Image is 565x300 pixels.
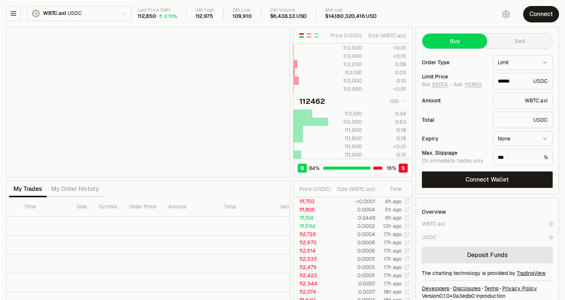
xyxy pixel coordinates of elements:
[293,279,331,288] td: 112,344
[293,222,331,230] td: 111,594
[368,151,406,158] div: 0.15
[299,185,331,193] div: Price ( USDC )
[549,220,553,228] div: 0
[368,126,406,134] div: 0.18
[331,197,376,205] td: <0.0001
[502,285,537,292] a: Privacy Policy
[328,52,362,60] div: 113,400
[293,230,331,238] td: 112,726
[293,197,331,205] td: 111,750
[453,285,481,292] a: Disclosures
[331,205,376,214] td: 0.0004
[325,13,377,20] div: $14,180,320,416 USD
[328,32,362,39] div: Price ( USDC )
[422,60,487,65] div: Order Type
[6,27,290,177] iframe: Financial Chart
[422,171,553,188] button: Connect Wallet
[232,13,252,20] div: 109,910
[523,6,559,22] button: Connect
[422,81,452,88] span: Bid -
[328,151,362,158] div: 111,000
[32,9,40,18] img: wbtc.png
[384,231,402,238] time: 17h ago
[382,185,402,193] div: Time
[328,69,362,76] div: 113,100
[383,223,402,229] time: 13h ago
[18,197,71,217] th: Time
[422,117,487,123] div: Total
[422,74,487,79] div: Limit Price
[493,55,553,70] button: Limit
[385,198,402,205] time: 4h ago
[218,197,274,217] th: Total
[314,33,319,38] button: Show Buy Orders Only
[388,97,406,106] button: 100
[328,110,362,117] div: 112,100
[43,10,66,17] span: WBTC.axl
[325,7,377,13] div: Mkt cap
[331,238,376,247] td: 0.0006
[493,149,553,166] div: %
[368,134,406,142] div: 0.18
[138,13,156,20] div: 112,850
[387,164,396,172] span: 16 %
[337,185,375,193] div: Size ( WBTC.axl )
[422,233,436,241] div: USDC
[422,208,446,216] div: Overview
[293,205,331,214] td: 111,806
[368,77,406,84] div: 0.10
[431,81,448,87] button: 112074
[232,7,252,13] div: 24h Low
[331,247,376,255] td: 0.0006
[384,256,402,262] time: 17h ago
[368,69,406,76] div: 0.03
[384,264,402,270] time: 17h ago
[328,143,362,150] div: 111,600
[368,118,406,126] div: 0.63
[12,204,18,210] button: Select all
[138,7,177,13] div: Last Price (24h)
[517,270,546,276] a: TradingView
[383,288,402,295] time: 18h ago
[93,197,123,217] th: Symbol
[368,85,406,93] div: <0.01
[270,13,307,20] div: $6,438.33 USD
[493,131,553,146] button: None
[293,238,331,247] td: 112,670
[422,150,487,155] div: Max. Slippage
[384,280,402,287] time: 17h ago
[422,269,553,277] div: The charting technology is provided by
[368,143,406,150] div: <0.01
[422,136,487,141] div: Expiry
[47,182,104,197] button: My Order History
[368,110,406,117] div: 0.34
[454,81,482,88] span: Ask
[453,293,475,299] span: 0a3edb081814ace78cad5ecc1a2a617a2f261918
[331,222,376,230] td: 0.0002
[385,206,402,213] time: 5h ago
[487,34,552,49] button: Sell
[195,7,214,13] div: 24h High
[328,85,362,93] div: 112,900
[306,33,312,38] button: Show Sell Orders Only
[384,247,402,254] time: 17h ago
[164,13,177,19] div: 2.70%
[299,33,305,38] button: Show Buy and Sell Orders
[331,255,376,263] td: 0.0005
[9,182,47,197] button: My Trades
[368,61,406,68] div: 0.08
[309,164,319,172] span: 84 %
[493,92,553,109] div: WBTC.axl
[274,197,300,217] th: Value
[422,220,445,228] div: WBTC.axl
[422,98,487,103] div: Amount
[368,52,406,60] div: <0.01
[293,271,331,279] td: 112,422
[68,10,82,17] span: USDC
[422,247,553,263] a: Deposit Funds
[464,81,482,87] button: 112850
[293,263,331,271] td: 112,479
[422,34,487,49] button: Buy
[549,233,553,241] div: 0
[293,255,331,263] td: 112,535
